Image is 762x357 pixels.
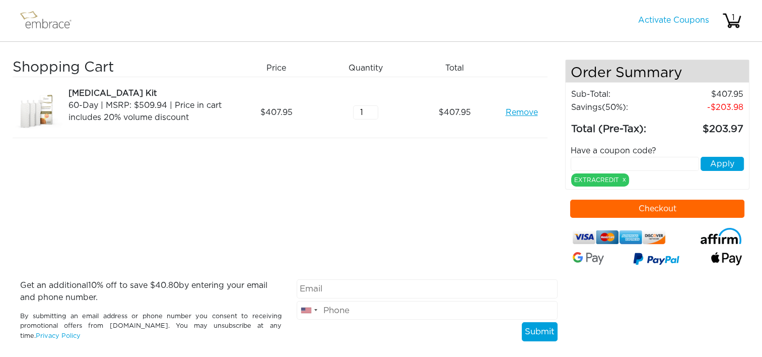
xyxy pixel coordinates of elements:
span: Quantity [349,62,383,74]
button: Apply [701,157,744,171]
img: affirm-logo.svg [700,228,742,244]
div: Have a coupon code? [563,145,751,157]
button: Checkout [570,200,744,218]
td: Sub-Total: [571,88,666,101]
span: 10 [88,281,97,289]
a: x [622,175,626,184]
img: fullApplePay.png [711,252,742,265]
div: 1 [723,12,743,24]
div: United States: +1 [297,302,320,320]
td: 203.97 [666,114,744,137]
a: 1 [722,16,742,24]
h3: Shopping Cart [13,59,228,77]
img: a09f5d18-8da6-11e7-9c79-02e45ca4b85b.jpeg [13,87,63,138]
img: logo.png [18,8,83,33]
td: 407.95 [666,88,744,101]
img: Google-Pay-Logo.svg [573,252,603,264]
img: credit-cards.png [573,228,665,247]
input: Phone [297,301,558,320]
a: Activate Coupons [638,16,709,24]
a: Privacy Policy [36,333,81,339]
span: 407.95 [439,106,471,118]
button: Submit [522,322,558,341]
a: Remove [505,106,537,118]
h4: Order Summary [566,60,749,83]
span: (50%) [602,103,626,111]
td: 203.98 [666,101,744,114]
span: 40.80 [155,281,179,289]
td: Savings : [571,101,666,114]
img: cart [722,11,742,31]
p: By submitting an email address or phone number you consent to receiving promotional offers from [... [20,312,282,341]
div: Price [236,59,325,77]
div: 60-Day | MSRP: $509.94 | Price in cart includes 20% volume discount [68,99,228,124]
td: Total (Pre-Tax): [571,114,666,137]
p: Get an additional % off to save $ by entering your email and phone number. [20,279,282,304]
span: 407.95 [260,106,293,118]
img: paypal-v3.png [633,250,679,269]
input: Email [297,279,558,299]
div: [MEDICAL_DATA] Kit [68,87,228,99]
div: Total [414,59,503,77]
div: EXTRACREDIT [571,173,629,187]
